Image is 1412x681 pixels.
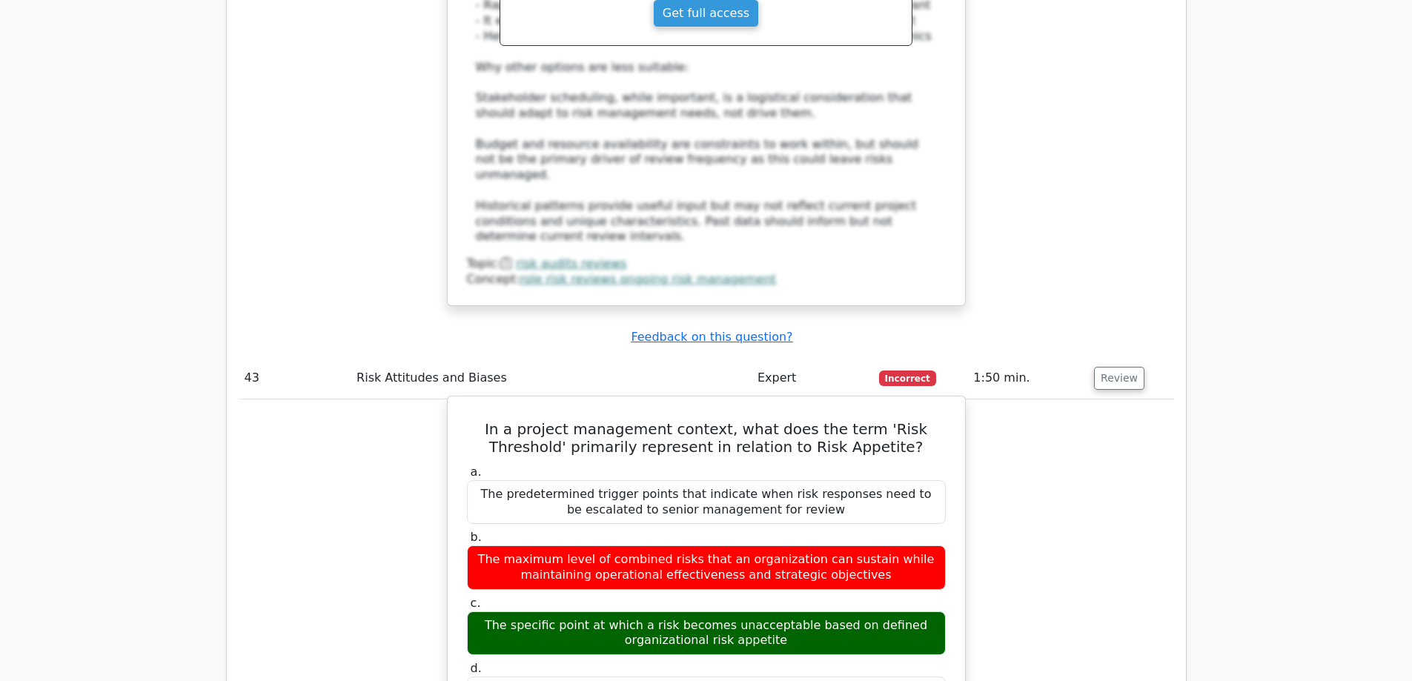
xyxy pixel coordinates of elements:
[467,256,946,272] div: Topic:
[1094,367,1144,390] button: Review
[467,545,946,590] div: The maximum level of combined risks that an organization can sustain while maintaining operationa...
[465,420,947,456] h5: In a project management context, what does the term 'Risk Threshold' primarily represent in relat...
[471,530,482,544] span: b.
[520,272,776,286] a: role risk reviews ongoing risk management
[752,357,873,399] td: Expert
[467,611,946,656] div: The specific point at which a risk becomes unacceptable based on defined organizational risk appe...
[239,357,351,399] td: 43
[879,371,936,385] span: Incorrect
[516,256,626,270] a: risk audits reviews
[631,330,792,344] a: Feedback on this question?
[471,465,482,479] span: a.
[467,272,946,288] div: Concept:
[351,357,752,399] td: Risk Attitudes and Biases
[467,480,946,525] div: The predetermined trigger points that indicate when risk responses need to be escalated to senior...
[471,661,482,675] span: d.
[471,596,481,610] span: c.
[967,357,1088,399] td: 1:50 min.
